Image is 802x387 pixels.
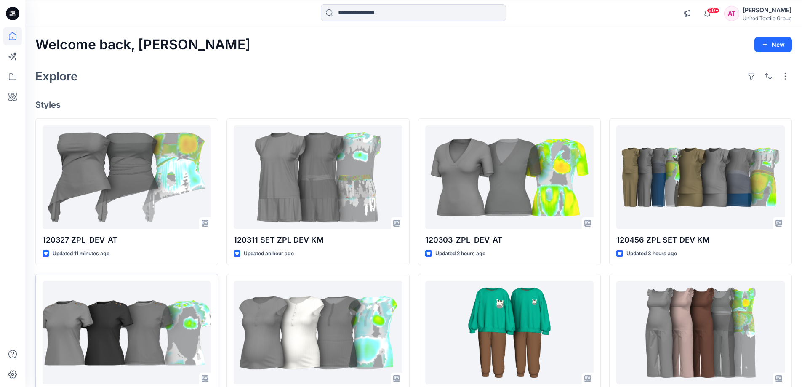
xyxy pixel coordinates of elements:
a: 120459_ZPL_DEV_AT [616,281,785,385]
div: AT [724,6,739,21]
p: Updated 2 hours ago [435,249,485,258]
a: 120434_ZPL_DEV_AT [43,281,211,385]
p: 120303_ZPL_DEV_AT [425,234,594,246]
a: 120447_ZPL_DEV_AT [234,281,402,385]
a: 120456 ZPL SET DEV KM [616,125,785,230]
h2: Welcome back, [PERSON_NAME] [35,37,250,53]
a: 120311 SET ZPL DEV KM [234,125,402,230]
div: United Textile Group [743,15,791,21]
p: Updated 3 hours ago [626,249,677,258]
p: 120327_ZPL_DEV_AT [43,234,211,246]
button: New [754,37,792,52]
p: Updated 11 minutes ago [53,249,109,258]
h4: Styles [35,100,792,110]
p: 120311 SET ZPL DEV KM [234,234,402,246]
a: 120303_ZPL_DEV_AT [425,125,594,230]
p: Updated an hour ago [244,249,294,258]
span: 99+ [707,7,719,14]
div: [PERSON_NAME] [743,5,791,15]
a: 120416 FR-U-SS26-O074-CK [425,281,594,385]
p: 120456 ZPL SET DEV KM [616,234,785,246]
a: 120327_ZPL_DEV_AT [43,125,211,230]
h2: Explore [35,69,78,83]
